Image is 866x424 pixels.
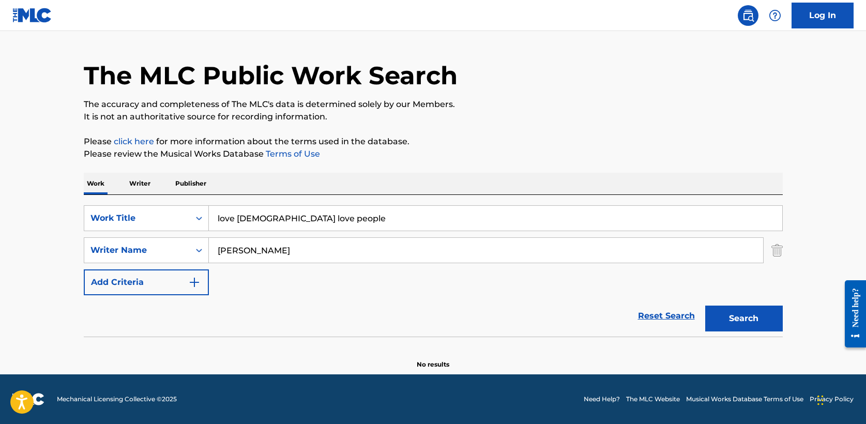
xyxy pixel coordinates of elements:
[738,5,758,26] a: Public Search
[837,272,866,356] iframe: Resource Center
[84,269,209,295] button: Add Criteria
[12,393,44,405] img: logo
[84,173,108,194] p: Work
[765,5,785,26] div: Help
[57,395,177,404] span: Mechanical Licensing Collective © 2025
[769,9,781,22] img: help
[810,395,854,404] a: Privacy Policy
[84,111,783,123] p: It is not an authoritative source for recording information.
[114,137,154,146] a: click here
[84,148,783,160] p: Please review the Musical Works Database
[817,385,824,416] div: Drag
[626,395,680,404] a: The MLC Website
[12,8,52,23] img: MLC Logo
[84,205,783,337] form: Search Form
[633,305,700,327] a: Reset Search
[705,306,783,331] button: Search
[188,276,201,289] img: 9d2ae6d4665cec9f34b9.svg
[792,3,854,28] a: Log In
[686,395,803,404] a: Musical Works Database Terms of Use
[90,212,184,224] div: Work Title
[584,395,620,404] a: Need Help?
[90,244,184,256] div: Writer Name
[771,237,783,263] img: Delete Criterion
[84,135,783,148] p: Please for more information about the terms used in the database.
[814,374,866,424] iframe: Chat Widget
[417,347,449,369] p: No results
[172,173,209,194] p: Publisher
[264,149,320,159] a: Terms of Use
[84,98,783,111] p: The accuracy and completeness of The MLC's data is determined solely by our Members.
[742,9,754,22] img: search
[126,173,154,194] p: Writer
[84,60,458,91] h1: The MLC Public Work Search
